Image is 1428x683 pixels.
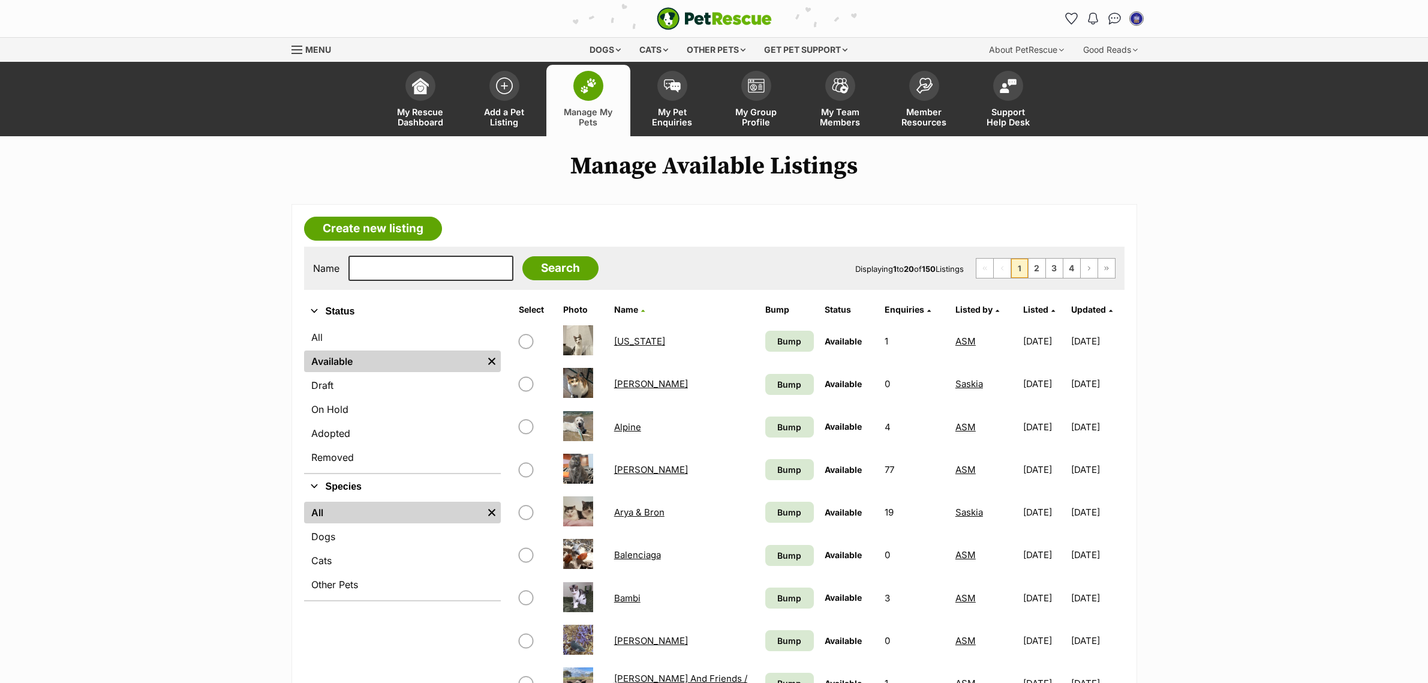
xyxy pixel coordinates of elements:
[955,635,976,646] a: ASM
[1075,38,1146,62] div: Good Reads
[304,499,501,600] div: Species
[897,107,951,127] span: Member Resources
[880,406,949,448] td: 4
[1029,259,1045,278] a: Page 2
[614,335,665,347] a: [US_STATE]
[760,300,819,319] th: Bump
[981,107,1035,127] span: Support Help Desk
[825,465,862,475] span: Available
[955,592,976,604] a: ASM
[825,336,862,346] span: Available
[820,300,878,319] th: Status
[1108,13,1121,25] img: chat-41dd97257d64d25036548639549fe6c8038ab92f7586957e7f3b1b290dea8141.svg
[1071,320,1123,362] td: [DATE]
[777,421,801,433] span: Bump
[1071,406,1123,448] td: [DATE]
[563,454,593,484] img: Amelia
[614,304,645,314] a: Name
[614,304,638,314] span: Name
[825,592,862,603] span: Available
[563,368,593,398] img: Alice
[955,304,993,314] span: Listed by
[765,374,814,395] a: Bump
[904,264,914,274] strong: 20
[777,634,801,647] span: Bump
[825,550,862,560] span: Available
[496,77,513,94] img: add-pet-listing-icon-0afa8454b4691262ce3f59096e99ab1cd57d4a30225e0717b998d2c9b9846f56.svg
[1018,534,1070,576] td: [DATE]
[305,44,331,55] span: Menu
[832,78,849,94] img: team-members-icon-5396bd8760b3fe7c0b43da4ab00e1e3bb1a5d9ba89233759b79545d2d3fc5d0d.svg
[893,264,897,274] strong: 1
[1071,620,1123,661] td: [DATE]
[645,107,699,127] span: My Pet Enquiries
[304,324,501,473] div: Status
[614,635,688,646] a: [PERSON_NAME]
[1105,9,1125,28] a: Conversations
[765,588,814,609] a: Bump
[976,259,993,278] span: First page
[777,463,801,476] span: Bump
[955,507,983,518] a: Saskia
[304,502,483,523] a: All
[1011,259,1028,278] span: Page 1
[614,592,641,604] a: Bambi
[765,630,814,651] a: Bump
[1071,492,1123,533] td: [DATE]
[657,7,772,30] a: PetRescue
[813,107,867,127] span: My Team Members
[291,38,339,59] a: Menu
[304,304,501,319] button: Status
[1131,13,1143,25] img: Louisa Coppel profile pic
[880,492,949,533] td: 19
[304,375,501,396] a: Draft
[1062,9,1081,28] a: Favourites
[1018,577,1070,619] td: [DATE]
[304,351,483,372] a: Available
[880,620,949,661] td: 0
[1071,577,1123,619] td: [DATE]
[916,77,933,94] img: member-resources-icon-8e73f808a243e03378d46382f2149f9095a855e16c252ad45f914b54edf8863c.svg
[1062,9,1146,28] ul: Account quick links
[825,507,862,517] span: Available
[1000,79,1017,93] img: help-desk-icon-fdf02630f3aa405de69fd3d07c3f3aa587a6932b1a1747fa1d2bba05be0121f9.svg
[631,38,677,62] div: Cats
[580,78,597,94] img: manage-my-pets-icon-02211641906a0b7f246fdf0571729dbe1e7629f14944591b6c1af311fb30b64b.svg
[657,7,772,30] img: logo-e224e6f780fb5917bec1dbf3a21bbac754714ae5b6737aabdf751b685950b380.svg
[561,107,615,127] span: Manage My Pets
[955,335,976,347] a: ASM
[1071,363,1123,405] td: [DATE]
[1018,363,1070,405] td: [DATE]
[882,65,966,136] a: Member Resources
[880,363,949,405] td: 0
[885,304,924,314] span: translation missing: en.admin.listings.index.attributes.enquiries
[614,464,688,475] a: [PERSON_NAME]
[304,550,501,571] a: Cats
[304,447,501,468] a: Removed
[994,259,1011,278] span: Previous page
[1018,492,1070,533] td: [DATE]
[765,331,814,352] a: Bump
[558,300,608,319] th: Photo
[777,549,801,562] span: Bump
[981,38,1072,62] div: About PetRescue
[664,79,681,92] img: pet-enquiries-icon-7e3ad2cf08bfb03b45e93fb7055b45f3efa6380592205ae92323e6603595dc1f.svg
[304,399,501,420] a: On Hold
[855,264,964,274] span: Displaying to of Listings
[955,378,983,390] a: Saskia
[1018,620,1070,661] td: [DATE]
[304,326,501,348] a: All
[880,449,949,490] td: 77
[1081,259,1098,278] a: Next page
[304,217,442,241] a: Create new listing
[1071,304,1106,314] span: Updated
[1084,9,1103,28] button: Notifications
[1071,304,1113,314] a: Updated
[885,304,931,314] a: Enquiries
[825,379,862,389] span: Available
[1088,13,1098,25] img: notifications-46538b983faf8c2785f20acdc204bb7945ddae34d4c08c2a6579f10ce5e182be.svg
[825,421,862,432] span: Available
[563,496,593,526] img: Arya & Bron
[678,38,754,62] div: Other pets
[546,65,630,136] a: Manage My Pets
